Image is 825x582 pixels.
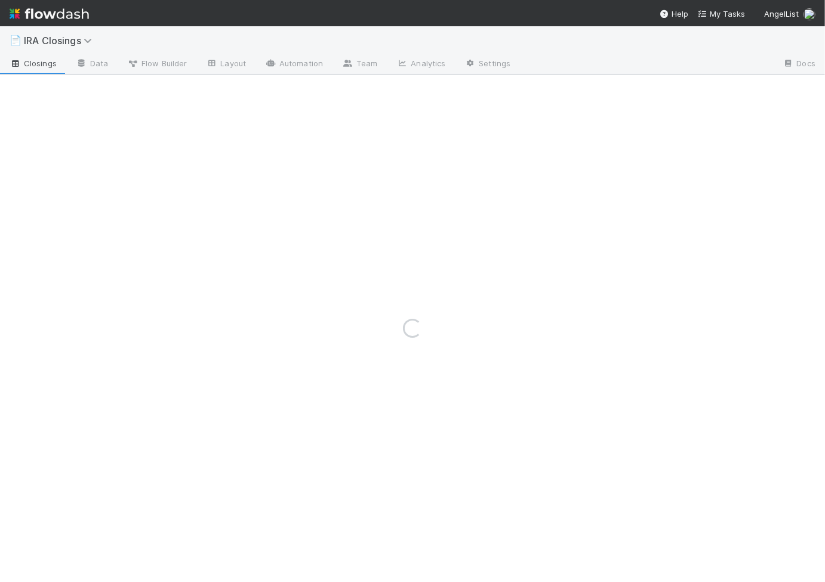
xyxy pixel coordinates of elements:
a: Layout [196,55,255,74]
img: logo-inverted-e16ddd16eac7371096b0.svg [10,4,89,24]
a: Settings [455,55,520,74]
span: My Tasks [698,9,745,19]
a: Flow Builder [118,55,196,74]
a: Docs [773,55,825,74]
span: IRA Closings [24,35,98,47]
a: Data [66,55,118,74]
a: Team [333,55,387,74]
span: 📄 [10,35,21,45]
span: Closings [10,57,57,69]
a: Analytics [387,55,455,74]
span: AngelList [764,9,799,19]
a: My Tasks [698,8,745,20]
a: Automation [255,55,333,74]
div: Help [660,8,688,20]
img: avatar_aa70801e-8de5-4477-ab9d-eb7c67de69c1.png [804,8,815,20]
span: Flow Builder [127,57,187,69]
